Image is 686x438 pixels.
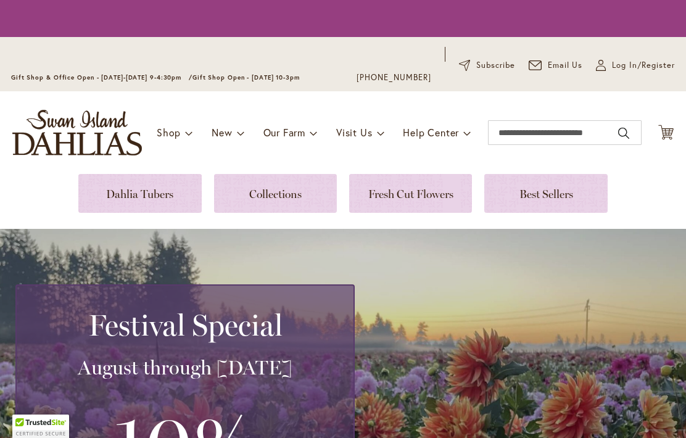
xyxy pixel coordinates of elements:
a: store logo [12,110,142,155]
span: Visit Us [336,126,372,139]
h3: August through [DATE] [31,355,339,380]
span: Gift Shop Open - [DATE] 10-3pm [192,73,300,81]
span: Our Farm [263,126,305,139]
a: Email Us [529,59,583,72]
span: Shop [157,126,181,139]
span: Help Center [403,126,459,139]
a: Subscribe [459,59,515,72]
span: New [212,126,232,139]
a: [PHONE_NUMBER] [357,72,431,84]
h2: Festival Special [31,308,339,342]
a: Log In/Register [596,59,675,72]
span: Subscribe [476,59,515,72]
span: Gift Shop & Office Open - [DATE]-[DATE] 9-4:30pm / [11,73,192,81]
span: Email Us [548,59,583,72]
span: Log In/Register [612,59,675,72]
button: Search [618,123,629,143]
